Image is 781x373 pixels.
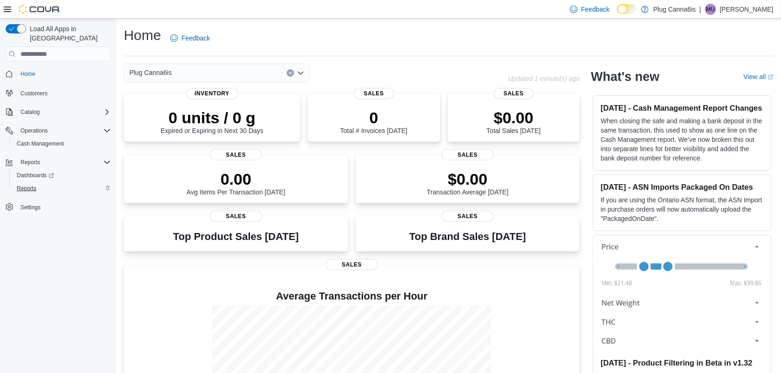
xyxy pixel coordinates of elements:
[427,170,509,196] div: Transaction Average [DATE]
[182,33,210,43] span: Feedback
[2,106,114,119] button: Catalog
[20,90,47,97] span: Customers
[20,70,35,78] span: Home
[161,108,263,127] p: 0 units / 0 g
[13,183,40,194] a: Reports
[617,4,637,14] input: Dark Mode
[129,67,172,78] span: Plug Canna6is
[9,182,114,195] button: Reports
[705,4,716,15] div: Munachi Udezo
[17,125,111,136] span: Operations
[186,88,238,99] span: Inventory
[601,195,764,223] p: If you are using the Ontario ASN format, the ASN Import in purchase orders will now automatically...
[210,149,262,160] span: Sales
[17,140,64,147] span: Cash Management
[6,63,111,238] nav: Complex example
[487,108,541,134] div: Total Sales [DATE]
[173,231,299,242] h3: Top Product Sales [DATE]
[13,183,111,194] span: Reports
[20,127,48,134] span: Operations
[167,29,214,47] a: Feedback
[2,86,114,100] button: Customers
[720,4,774,15] p: [PERSON_NAME]
[9,137,114,150] button: Cash Management
[2,200,114,214] button: Settings
[17,68,39,80] a: Home
[2,67,114,80] button: Home
[19,5,61,14] img: Cova
[13,138,67,149] a: Cash Management
[20,204,40,211] span: Settings
[653,4,696,15] p: Plug Canna6is
[707,4,715,15] span: MU
[297,69,304,77] button: Open list of options
[17,107,43,118] button: Catalog
[410,231,526,242] h3: Top Brand Sales [DATE]
[17,185,36,192] span: Reports
[17,88,51,99] a: Customers
[20,159,40,166] span: Reports
[768,74,774,80] svg: External link
[13,138,111,149] span: Cash Management
[17,202,44,213] a: Settings
[340,108,407,127] p: 0
[26,24,111,43] span: Load All Apps in [GEOGRAPHIC_DATA]
[354,88,394,99] span: Sales
[700,4,701,15] p: |
[17,172,54,179] span: Dashboards
[581,5,610,14] span: Feedback
[2,156,114,169] button: Reports
[210,211,262,222] span: Sales
[131,291,572,302] h4: Average Transactions per Hour
[326,259,378,270] span: Sales
[744,73,774,80] a: View allExternal link
[591,69,660,84] h2: What's new
[124,26,161,45] h1: Home
[20,108,40,116] span: Catalog
[13,170,58,181] a: Dashboards
[187,170,285,196] div: Avg Items Per Transaction [DATE]
[601,182,764,192] h3: [DATE] - ASN Imports Packaged On Dates
[442,149,494,160] span: Sales
[427,170,509,188] p: $0.00
[17,107,111,118] span: Catalog
[9,169,114,182] a: Dashboards
[17,157,111,168] span: Reports
[442,211,494,222] span: Sales
[17,87,111,99] span: Customers
[287,69,294,77] button: Clear input
[17,125,52,136] button: Operations
[187,170,285,188] p: 0.00
[494,88,533,99] span: Sales
[13,170,111,181] span: Dashboards
[601,358,764,367] h3: [DATE] - Product Filtering in Beta in v1.32
[601,116,764,163] p: When closing the safe and making a bank deposit in the same transaction, this used to show as one...
[17,68,111,80] span: Home
[340,108,407,134] div: Total # Invoices [DATE]
[2,124,114,137] button: Operations
[601,103,764,113] h3: [DATE] - Cash Management Report Changes
[17,157,44,168] button: Reports
[508,75,580,82] p: Updated 1 minute(s) ago
[17,201,111,213] span: Settings
[161,108,263,134] div: Expired or Expiring in Next 30 Days
[487,108,541,127] p: $0.00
